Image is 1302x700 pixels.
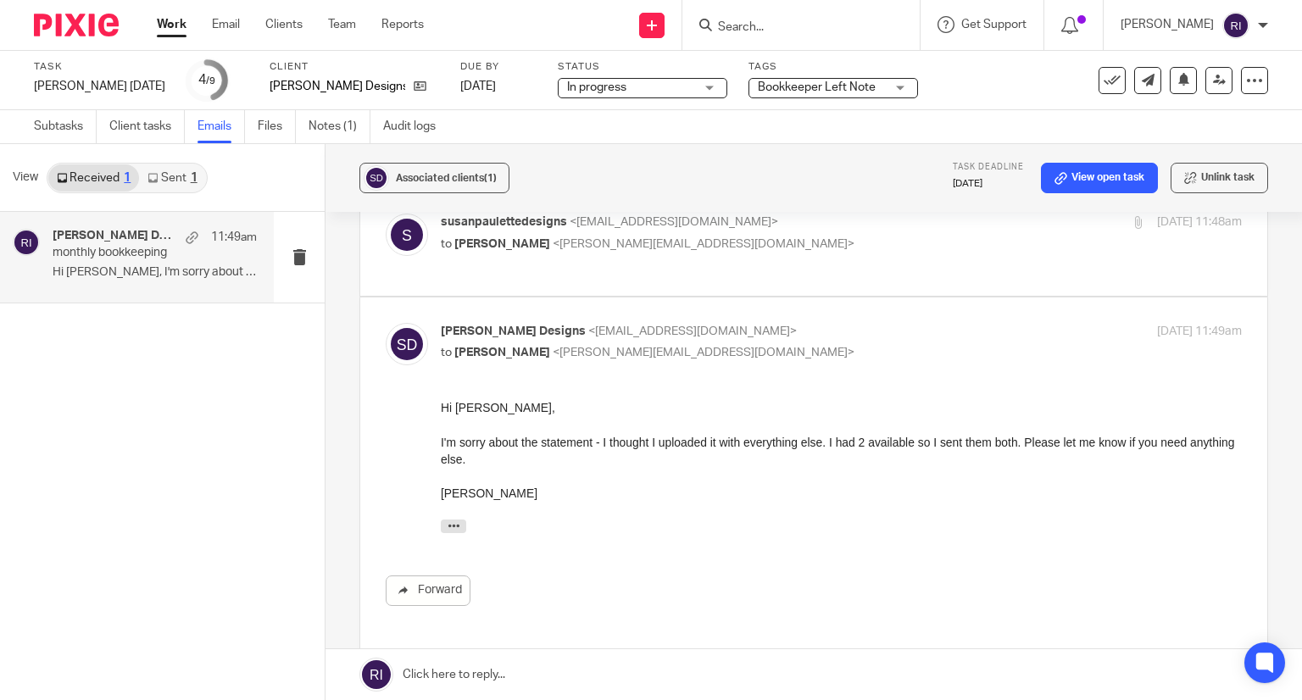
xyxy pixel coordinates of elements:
span: [PERSON_NAME] [454,238,550,250]
label: Due by [460,60,537,74]
span: susanpaulettedesigns [441,216,567,228]
a: View open task [1041,163,1158,193]
span: to [441,347,452,358]
img: svg%3E [13,229,40,256]
p: Hi [PERSON_NAME], I'm sorry about the statement - I... [53,265,257,280]
p: monthly bookkeeping [53,246,216,260]
img: svg%3E [386,323,428,365]
span: In progress [567,81,626,93]
div: 1 [191,172,198,184]
a: Work [157,16,186,33]
p: [PERSON_NAME] [1121,16,1214,33]
span: Task deadline [953,163,1024,171]
span: <[PERSON_NAME][EMAIL_ADDRESS][DOMAIN_NAME]> [553,238,854,250]
span: to [441,238,452,250]
a: Client tasks [109,110,185,143]
div: 1 [124,172,131,184]
label: Tags [748,60,918,74]
span: Get Support [961,19,1027,31]
a: Email [212,16,240,33]
a: Emails [198,110,245,143]
a: Sent1 [139,164,205,192]
label: Task [34,60,165,74]
span: [PERSON_NAME] [454,347,550,358]
img: svg%3E [364,165,389,191]
div: Susan Aug 2025 [34,78,165,95]
img: svg%3E [386,214,428,256]
p: [DATE] 11:49am [1157,323,1242,341]
h4: [PERSON_NAME] Designs, susanpaulettedesigns, Me [53,229,177,243]
span: <[PERSON_NAME][EMAIL_ADDRESS][DOMAIN_NAME]> [553,347,854,358]
p: 11:49am [211,229,257,246]
span: <[EMAIL_ADDRESS][DOMAIN_NAME]> [570,216,778,228]
span: <[EMAIL_ADDRESS][DOMAIN_NAME]> [588,325,797,337]
p: [PERSON_NAME] Designs [270,78,405,95]
span: (1) [484,173,497,183]
img: svg%3E [1222,12,1249,39]
p: [DATE] [953,177,1024,191]
label: Status [558,60,727,74]
a: Clients [265,16,303,33]
a: Team [328,16,356,33]
a: Reports [381,16,424,33]
a: Forward [386,575,470,606]
input: Search [716,20,869,36]
p: [DATE] 11:48am [1157,214,1242,231]
a: Files [258,110,296,143]
button: Unlink task [1171,163,1268,193]
small: /9 [206,76,215,86]
span: View [13,169,38,186]
div: [PERSON_NAME] [DATE] [34,78,165,95]
a: Audit logs [383,110,448,143]
a: Notes (1) [309,110,370,143]
span: [DATE] [460,81,496,92]
span: Associated clients [396,173,497,183]
button: Associated clients(1) [359,163,509,193]
img: Pixie [34,14,119,36]
a: Received1 [48,164,139,192]
span: Bookkeeper Left Note [758,81,876,93]
span: [PERSON_NAME] Designs [441,325,586,337]
a: Subtasks [34,110,97,143]
div: 4 [198,70,215,90]
label: Client [270,60,439,74]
